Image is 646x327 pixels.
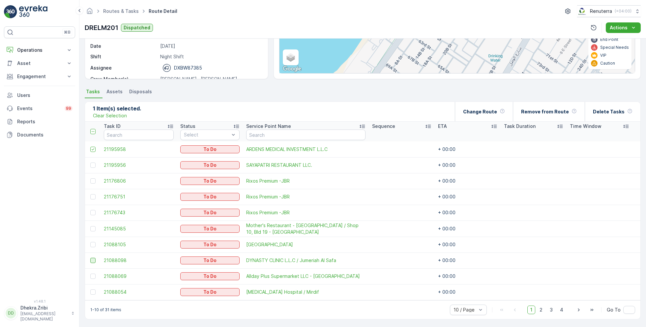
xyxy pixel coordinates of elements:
img: Screenshot_2024-07-26_at_13.33.01.png [577,8,587,15]
span: 21088054 [104,289,174,295]
p: To Do [203,257,217,264]
p: Dispatched [124,24,150,31]
a: Open this area in Google Maps (opens a new window) [281,65,303,73]
td: + 00:00 [435,205,501,221]
button: To Do [180,193,240,201]
button: Actions [606,22,641,33]
span: Go To [607,307,621,313]
p: Caution [600,61,615,66]
a: Routes & Tasks [103,8,139,14]
img: logo_light-DOdMpM7g.png [19,5,47,18]
a: 21195956 [104,162,174,168]
span: [GEOGRAPHIC_DATA] [246,241,366,248]
span: 3 [547,306,556,314]
p: To Do [203,209,217,216]
p: Remove from Route [521,108,569,115]
td: + 00:00 [435,268,501,284]
p: Date [90,43,158,49]
td: + 00:00 [435,237,501,253]
a: 21176743 [104,209,174,216]
button: To Do [180,288,240,296]
a: 21088105 [104,241,174,248]
p: Sequence [372,123,395,130]
button: To Do [180,209,240,217]
button: To Do [180,145,240,153]
a: Rixos Premium -JBR [246,209,366,216]
p: Task ID [104,123,121,130]
div: Toggle Row Selected [90,289,96,295]
p: Select [184,132,229,138]
button: To Do [180,161,240,169]
p: DXBW87385 [174,65,202,71]
p: ETA [438,123,447,130]
p: Documents [17,132,73,138]
span: 21088069 [104,273,174,280]
button: Engagement [4,70,75,83]
p: Time Window [570,123,602,130]
span: Disposals [129,88,152,95]
span: Assets [106,88,123,95]
div: Toggle Row Selected [90,258,96,263]
p: Night Shift [160,53,261,60]
p: ( +04:00 ) [615,9,631,14]
p: [EMAIL_ADDRESS][DOMAIN_NAME] [20,311,68,322]
p: Shift [90,53,158,60]
p: Asset [17,60,62,67]
button: To Do [180,272,240,280]
span: DYNASTY CLINIC L.L.C / Jumeriah Al Safa [246,257,366,264]
td: + 00:00 [435,189,501,205]
div: Toggle Row Selected [90,210,96,215]
span: SAYAPATRI RESTAURANT LLC. [246,162,366,168]
a: 21088098 [104,257,174,264]
p: 1-10 of 31 items [90,307,121,312]
p: Users [17,92,73,99]
p: DRELM201 [85,23,118,33]
a: 21195958 [104,146,174,153]
p: To Do [203,178,217,184]
span: 2 [537,306,545,314]
span: Route Detail [147,8,179,15]
button: To Do [180,241,240,249]
p: 1 Item(s) selected. [93,104,141,112]
img: Google [281,65,303,73]
a: Layers [283,50,298,65]
div: Toggle Row Selected [90,178,96,184]
span: 21176806 [104,178,174,184]
p: Task Duration [504,123,536,130]
p: Reports [17,118,73,125]
span: 1 [527,306,535,314]
button: Renuterra(+04:00) [577,5,641,17]
img: logo [4,5,17,18]
button: DDDhekra.Zribi[EMAIL_ADDRESS][DOMAIN_NAME] [4,305,75,322]
span: Tasks [86,88,100,95]
p: Special Needs [600,45,629,50]
button: Dispatched [121,24,153,32]
span: Allday Plus Supermarket LLC - [GEOGRAPHIC_DATA] [246,273,366,280]
span: Mother's Restaurant - [GEOGRAPHIC_DATA] / Shop 10, Bld 19 - [GEOGRAPHIC_DATA] [246,222,366,235]
span: 21176751 [104,193,174,200]
p: To Do [203,241,217,248]
p: Clear Selection [93,112,127,119]
p: Crew Member(s) [90,76,158,82]
td: + 00:00 [435,284,501,300]
span: Rixos Premium -JBR [246,178,366,184]
a: Events99 [4,102,75,115]
p: Status [180,123,195,130]
div: Toggle Row Selected [90,194,96,199]
span: Rixos Premium -JBR [246,193,366,200]
p: To Do [203,162,217,168]
p: [PERSON_NAME] , [PERSON_NAME] [160,76,261,82]
p: Actions [610,24,628,31]
a: ARDENS MEDICAL INVESTMENT L.L.C [246,146,366,153]
button: To Do [180,177,240,185]
div: Toggle Row Selected [90,242,96,247]
p: To Do [203,289,217,295]
div: Toggle Row Selected [90,274,96,279]
span: 4 [557,306,566,314]
a: HMS Hospital / Mirdif [246,289,366,295]
a: Mother's Restaurant - Dubai / Shop 10, Bld 19 - Discovery Gardens [246,222,366,235]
